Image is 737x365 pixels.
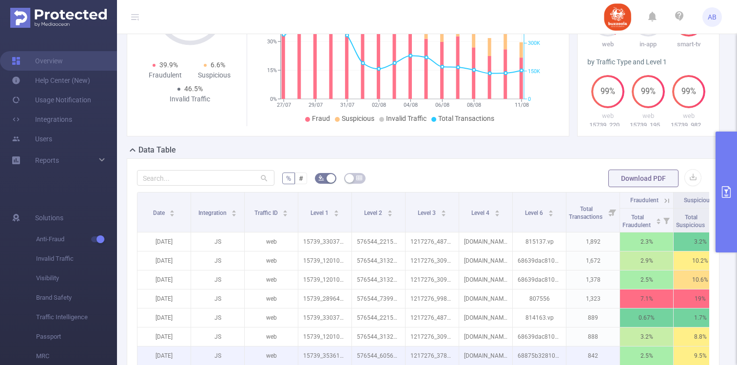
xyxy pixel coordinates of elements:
p: 1,672 [566,251,620,270]
span: Fraud [312,115,330,122]
span: Date [153,210,166,216]
div: Sort [387,209,393,214]
span: Level 4 [471,210,491,216]
tspan: 31/07 [340,102,354,108]
p: [DOMAIN_NAME] [459,251,512,270]
i: icon: caret-down [333,212,339,215]
p: 7.1% [620,289,673,308]
p: [DATE] [137,251,191,270]
p: 1217276_3093576031 [406,251,459,270]
input: Search... [137,170,274,186]
span: Passport [36,327,117,346]
p: 2.3% [620,232,673,251]
div: Sort [282,209,288,214]
div: Sort [548,209,554,214]
p: JS [191,308,244,327]
i: icon: caret-up [656,217,661,220]
div: Sort [656,217,661,223]
p: web [669,111,709,121]
p: web [628,111,668,121]
span: Level 3 [418,210,437,216]
p: 1217276_998559344 [406,289,459,308]
p: web [245,232,298,251]
p: JS [191,289,244,308]
tspan: 300K [528,40,540,47]
span: 39.9% [159,61,178,69]
i: Filter menu [606,192,620,232]
i: Filter menu [659,209,673,232]
span: Level 1 [310,210,330,216]
a: Integrations [12,110,72,129]
p: [DATE] [137,327,191,346]
p: 576544_3132685720 [352,270,405,289]
p: 15739_3536130921 [298,346,351,365]
p: 1,892 [566,232,620,251]
p: 2.5% [620,270,673,289]
p: 889 [566,308,620,327]
div: by Traffic Type and Level 1 [587,57,709,67]
span: Total Transactions [569,206,604,220]
p: 576544_605658912 [352,346,405,365]
span: Reports [35,156,59,164]
span: Invalid Traffic [386,115,427,122]
i: icon: caret-down [232,212,237,215]
img: Protected Media [10,8,107,28]
i: icon: caret-down [441,212,446,215]
p: [DATE] [137,289,191,308]
p: [DOMAIN_NAME] [459,346,512,365]
p: 1217276_3093576031 [406,270,459,289]
p: 0.67% [620,308,673,327]
p: web [245,327,298,346]
i: icon: table [356,175,362,181]
a: Reports [35,151,59,170]
tspan: 30% [267,38,277,45]
span: Total Suspicious [676,214,706,229]
tspan: 11/08 [514,102,528,108]
p: 15739_330372602 [298,308,351,327]
p: web [245,289,298,308]
div: Invalid Traffic [165,94,214,104]
p: JS [191,251,244,270]
p: 576544_2215604920 [352,308,405,327]
i: icon: caret-down [548,212,553,215]
p: [DOMAIN_NAME] [459,289,512,308]
span: Total Fraudulent [622,214,652,229]
i: icon: bg-colors [318,175,324,181]
span: 99% [672,88,705,96]
tspan: 0% [270,96,277,102]
p: [DOMAIN_NAME] [459,327,512,346]
p: web [587,39,628,49]
i: icon: caret-down [170,212,175,215]
p: 807556 [513,289,566,308]
p: web [587,111,628,121]
p: JS [191,270,244,289]
span: Fraudulent [630,197,659,204]
i: icon: caret-up [283,209,288,211]
i: icon: caret-down [656,220,661,223]
p: 9.5% [674,346,727,365]
p: [DOMAIN_NAME] [459,308,512,327]
i: icon: caret-down [494,212,500,215]
p: 2.5% [620,346,673,365]
p: web [245,308,298,327]
div: Suspicious [190,70,239,80]
tspan: 15% [267,67,277,74]
p: 15739_1201021315 [298,251,351,270]
a: Users [12,129,52,149]
p: 8.8% [674,327,727,346]
p: smart-tv [669,39,709,49]
p: in-app [628,39,668,49]
tspan: 06/08 [435,102,449,108]
i: icon: caret-up [548,209,553,211]
p: 68639dac810d9828e8b7c99c [513,327,566,346]
i: icon: caret-up [441,209,446,211]
i: icon: caret-up [494,209,500,211]
tspan: 29/07 [308,102,322,108]
p: 1,323 [566,289,620,308]
span: Traffic Intelligence [36,307,117,327]
a: Usage Notification [12,90,91,110]
p: [DOMAIN_NAME] [459,270,512,289]
p: [DATE] [137,270,191,289]
p: 576544_3132685720 [352,327,405,346]
p: 10.2% [674,251,727,270]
